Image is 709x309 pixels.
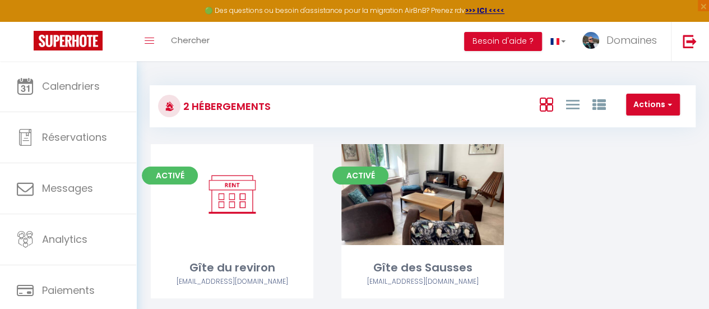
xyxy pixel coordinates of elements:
[626,94,680,116] button: Actions
[592,95,605,113] a: Vue par Groupe
[465,6,504,15] a: >>> ICI <<<<
[42,130,107,144] span: Réservations
[42,181,93,195] span: Messages
[332,167,388,185] span: Activé
[341,259,504,276] div: Gîte des Sausses
[539,95,553,113] a: Vue en Box
[606,33,657,47] span: Domaines
[683,34,697,48] img: logout
[42,79,100,93] span: Calendriers
[574,22,671,61] a: ... Domaines
[341,276,504,287] div: Airbnb
[42,283,95,297] span: Paiements
[151,276,313,287] div: Airbnb
[180,94,271,119] h3: 2 Hébergements
[151,259,313,276] div: Gîte du reviron
[582,32,599,49] img: ...
[42,232,87,246] span: Analytics
[163,22,218,61] a: Chercher
[171,34,210,46] span: Chercher
[566,95,579,113] a: Vue en Liste
[34,31,103,50] img: Super Booking
[142,167,198,185] span: Activé
[464,32,542,51] button: Besoin d'aide ?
